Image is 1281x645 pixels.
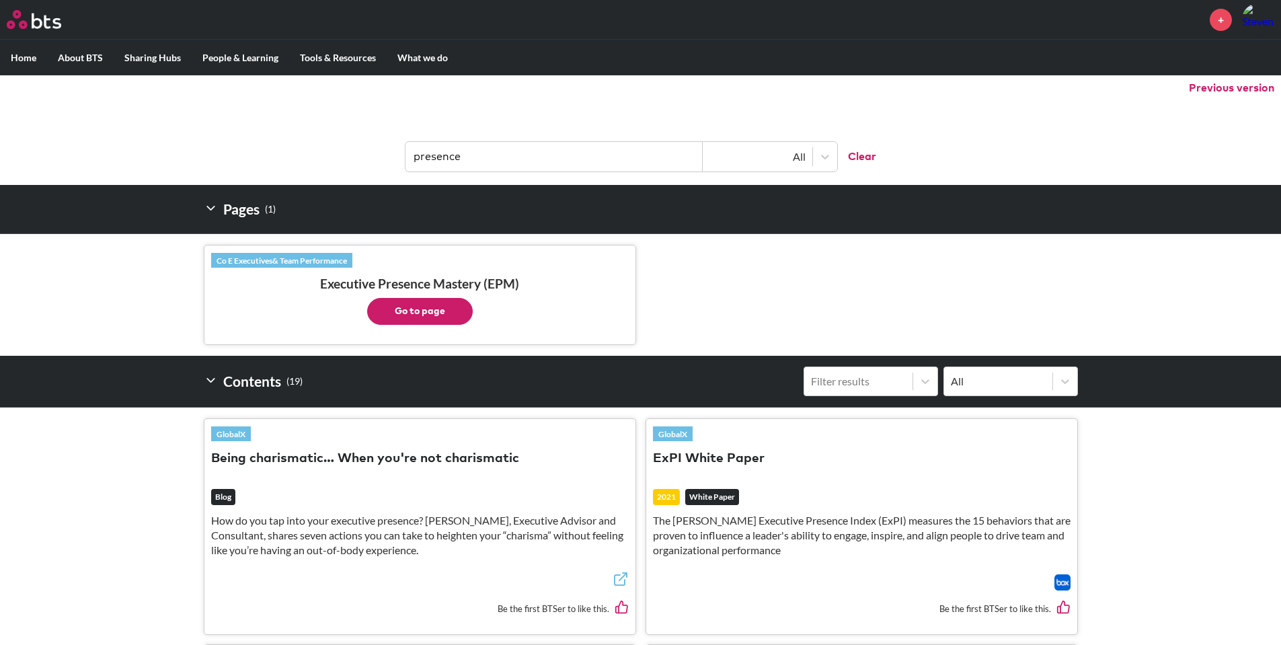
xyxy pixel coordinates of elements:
[653,450,765,468] button: ExPI White Paper
[653,591,1071,628] div: Be the first BTSer to like this.
[211,450,519,468] button: Being charismatic… When you're not charismatic
[1054,574,1071,591] img: Box logo
[1242,3,1274,36] img: Steven Low
[204,367,303,396] h2: Contents
[211,513,629,558] p: How do you tap into your executive presence? [PERSON_NAME], Executive Advisor and Consultant, sha...
[653,489,680,505] div: 2021
[405,142,703,172] input: Find contents, pages and demos...
[211,489,235,505] em: Blog
[7,10,61,29] img: BTS Logo
[286,373,303,391] small: ( 19 )
[211,591,629,628] div: Be the first BTSer to like this.
[367,298,473,325] button: Go to page
[192,40,289,75] label: People & Learning
[211,253,352,268] a: Co E Executives& Team Performance
[265,200,276,219] small: ( 1 )
[685,489,739,505] em: White Paper
[1054,574,1071,591] a: Download file from Box
[289,40,387,75] label: Tools & Resources
[951,374,1046,389] div: All
[709,149,806,164] div: All
[653,513,1071,558] p: The [PERSON_NAME] Executive Presence Index (ExPI) measures the 15 behaviors that are proven to in...
[613,571,629,591] a: External link
[204,196,276,223] h2: Pages
[387,40,459,75] label: What we do
[837,142,876,172] button: Clear
[114,40,192,75] label: Sharing Hubs
[1210,9,1232,31] a: +
[211,276,629,325] h3: Executive Presence Mastery (EPM)
[1189,81,1274,96] button: Previous version
[211,426,251,441] a: GlobalX
[653,426,693,441] a: GlobalX
[47,40,114,75] label: About BTS
[1242,3,1274,36] a: Profile
[7,10,86,29] a: Go home
[811,374,906,389] div: Filter results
